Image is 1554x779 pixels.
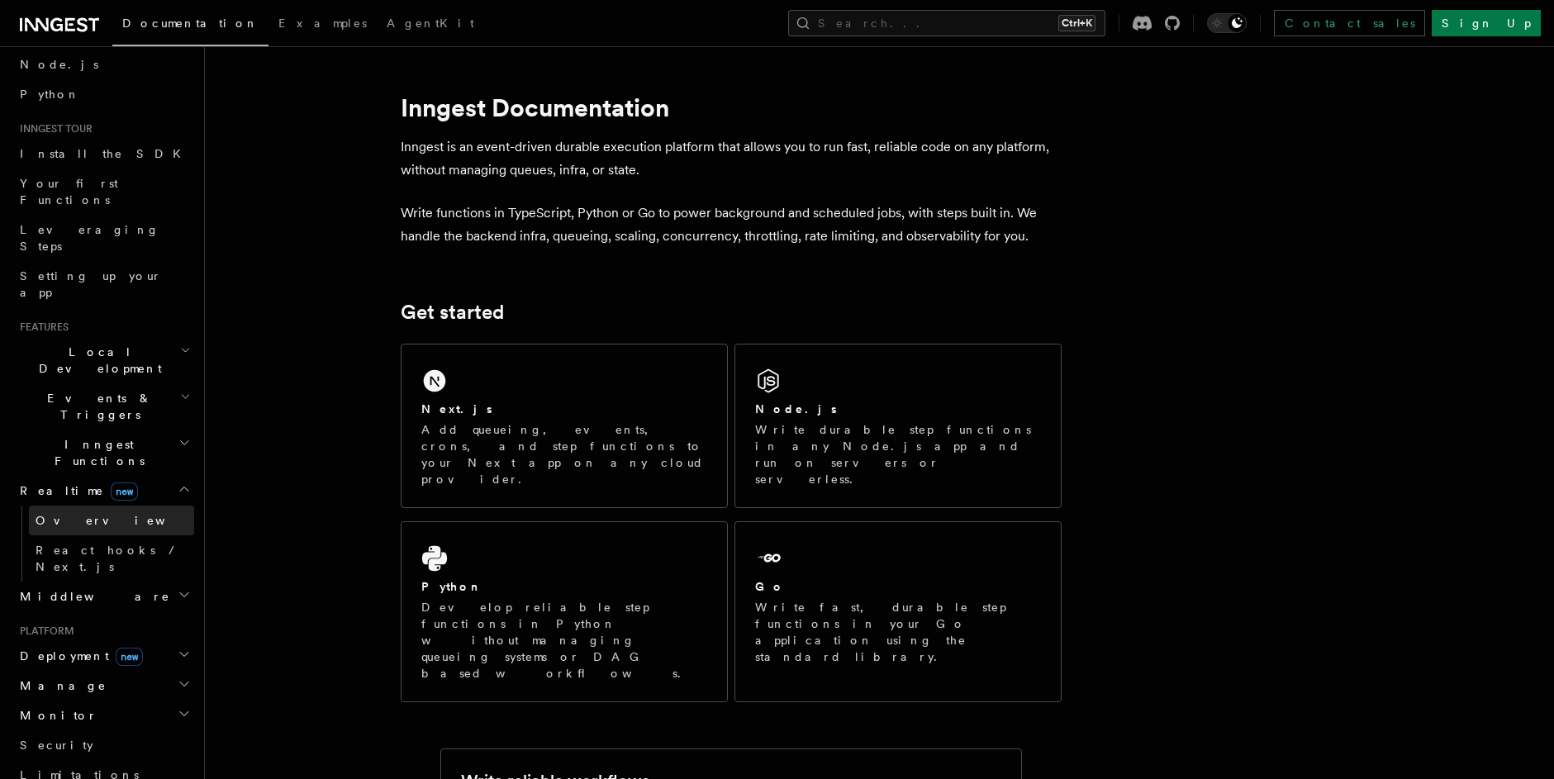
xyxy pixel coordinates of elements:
[13,215,194,261] a: Leveraging Steps
[401,301,504,324] a: Get started
[734,521,1062,702] a: GoWrite fast, durable step functions in your Go application using the standard library.
[13,707,97,724] span: Monitor
[13,390,180,423] span: Events & Triggers
[20,58,98,71] span: Node.js
[13,625,74,638] span: Platform
[36,514,206,527] span: Overview
[29,535,194,582] a: React hooks / Next.js
[13,641,194,671] button: Deploymentnew
[20,269,162,299] span: Setting up your app
[13,671,194,701] button: Manage
[13,476,194,506] button: Realtimenew
[755,421,1041,487] p: Write durable step functions in any Node.js app and run on servers or serverless.
[13,337,194,383] button: Local Development
[20,223,159,253] span: Leveraging Steps
[13,139,194,169] a: Install the SDK
[13,677,107,694] span: Manage
[13,701,194,730] button: Monitor
[13,730,194,760] a: Security
[734,344,1062,508] a: Node.jsWrite durable step functions in any Node.js app and run on servers or serverless.
[13,582,194,611] button: Middleware
[13,321,69,334] span: Features
[1432,10,1541,36] a: Sign Up
[421,421,707,487] p: Add queueing, events, crons, and step functions to your Next app on any cloud provider.
[29,506,194,535] a: Overview
[421,401,492,417] h2: Next.js
[421,599,707,682] p: Develop reliable step functions in Python without managing queueing systems or DAG based workflows.
[13,436,178,469] span: Inngest Functions
[269,5,377,45] a: Examples
[13,383,194,430] button: Events & Triggers
[13,430,194,476] button: Inngest Functions
[20,177,118,207] span: Your first Functions
[1058,15,1095,31] kbd: Ctrl+K
[788,10,1105,36] button: Search...Ctrl+K
[20,739,93,752] span: Security
[36,544,182,573] span: React hooks / Next.js
[377,5,484,45] a: AgentKit
[13,261,194,307] a: Setting up your app
[111,482,138,501] span: new
[401,521,728,702] a: PythonDevelop reliable step functions in Python without managing queueing systems or DAG based wo...
[112,5,269,46] a: Documentation
[20,147,191,160] span: Install the SDK
[401,344,728,508] a: Next.jsAdd queueing, events, crons, and step functions to your Next app on any cloud provider.
[755,599,1041,665] p: Write fast, durable step functions in your Go application using the standard library.
[13,122,93,135] span: Inngest tour
[20,88,80,101] span: Python
[13,169,194,215] a: Your first Functions
[755,401,837,417] h2: Node.js
[401,202,1062,248] p: Write functions in TypeScript, Python or Go to power background and scheduled jobs, with steps bu...
[1274,10,1425,36] a: Contact sales
[13,648,143,664] span: Deployment
[421,578,482,595] h2: Python
[13,588,170,605] span: Middleware
[755,578,785,595] h2: Go
[13,79,194,109] a: Python
[387,17,474,30] span: AgentKit
[401,135,1062,182] p: Inngest is an event-driven durable execution platform that allows you to run fast, reliable code ...
[116,648,143,666] span: new
[1207,13,1247,33] button: Toggle dark mode
[13,482,138,499] span: Realtime
[13,344,180,377] span: Local Development
[122,17,259,30] span: Documentation
[13,506,194,582] div: Realtimenew
[278,17,367,30] span: Examples
[13,50,194,79] a: Node.js
[401,93,1062,122] h1: Inngest Documentation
